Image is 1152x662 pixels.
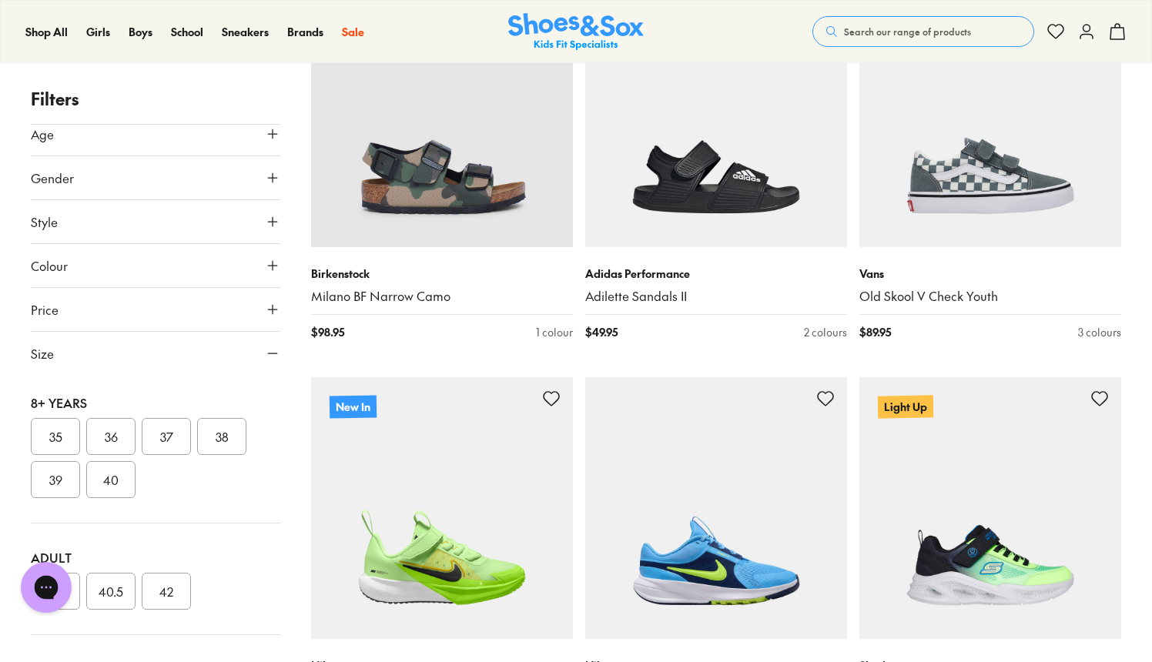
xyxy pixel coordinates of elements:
[31,112,280,155] button: Age
[878,395,933,418] p: Light Up
[31,418,80,455] button: 35
[804,324,847,340] div: 2 colours
[342,24,364,40] a: Sale
[31,288,280,331] button: Price
[31,86,280,112] p: Filters
[142,418,191,455] button: 37
[508,13,644,51] img: SNS_Logo_Responsive.svg
[287,24,323,40] a: Brands
[171,24,203,40] a: School
[859,377,1121,639] a: Light Up
[311,324,344,340] span: $ 98.95
[585,288,847,305] a: Adilette Sandals II
[197,418,246,455] button: 38
[31,156,280,199] button: Gender
[31,244,280,287] button: Colour
[585,266,847,282] p: Adidas Performance
[86,461,136,498] button: 40
[222,24,269,39] span: Sneakers
[171,24,203,39] span: School
[311,377,573,639] a: New In
[342,24,364,39] span: Sale
[859,266,1121,282] p: Vans
[142,573,191,610] button: 42
[31,300,59,319] span: Price
[31,393,280,412] div: 8+ Years
[536,324,573,340] div: 1 colour
[129,24,152,40] a: Boys
[31,169,74,187] span: Gender
[1078,324,1121,340] div: 3 colours
[844,25,971,38] span: Search our range of products
[31,212,58,231] span: Style
[86,24,110,39] span: Girls
[15,559,77,616] iframe: Gorgias live chat messenger
[31,256,68,275] span: Colour
[86,418,136,455] button: 36
[31,344,54,363] span: Size
[508,13,644,51] a: Shoes & Sox
[86,573,136,610] button: 40.5
[330,395,377,418] p: New In
[31,548,280,567] div: Adult
[25,24,68,40] a: Shop All
[31,461,80,498] button: 39
[31,332,280,375] button: Size
[585,324,618,340] span: $ 49.95
[25,24,68,39] span: Shop All
[86,24,110,40] a: Girls
[129,24,152,39] span: Boys
[287,24,323,39] span: Brands
[812,16,1034,47] button: Search our range of products
[31,125,54,143] span: Age
[859,324,891,340] span: $ 89.95
[859,288,1121,305] a: Old Skool V Check Youth
[222,24,269,40] a: Sneakers
[311,288,573,305] a: Milano BF Narrow Camo
[311,266,573,282] p: Birkenstock
[31,200,280,243] button: Style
